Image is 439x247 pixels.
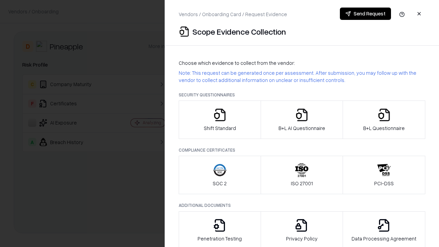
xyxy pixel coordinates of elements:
p: Compliance Certificates [179,147,425,153]
p: Security Questionnaires [179,92,425,98]
button: ISO 27001 [261,156,343,194]
p: Note: This request can be generated once per assessment. After submission, you may follow up with... [179,69,425,84]
p: ISO 27001 [291,180,313,187]
p: Data Processing Agreement [352,235,416,242]
p: Additional Documents [179,202,425,208]
button: PCI-DSS [343,156,425,194]
p: Penetration Testing [198,235,242,242]
button: SOC 2 [179,156,261,194]
p: Scope Evidence Collection [192,26,286,37]
button: B+L AI Questionnaire [261,101,343,139]
p: PCI-DSS [374,180,394,187]
p: Shift Standard [204,125,236,132]
p: Choose which evidence to collect from the vendor: [179,59,425,67]
p: B+L AI Questionnaire [278,125,325,132]
button: Shift Standard [179,101,261,139]
button: B+L Questionnaire [343,101,425,139]
p: SOC 2 [213,180,227,187]
p: Vendors / Onboarding Card / Request Evidence [179,11,287,18]
p: B+L Questionnaire [363,125,405,132]
button: Send Request [340,8,391,20]
p: Privacy Policy [286,235,318,242]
